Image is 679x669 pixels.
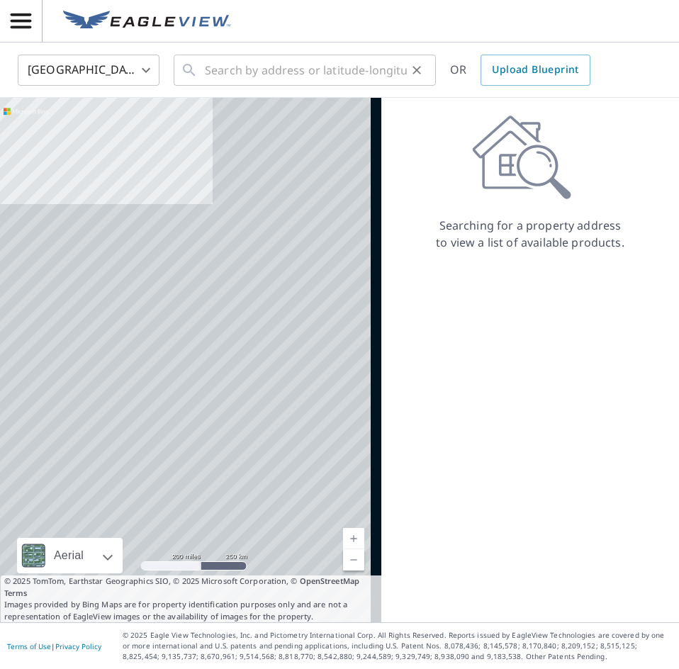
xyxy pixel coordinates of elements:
[4,588,28,598] a: Terms
[343,528,364,549] a: Current Level 5, Zoom In
[123,630,672,662] p: © 2025 Eagle View Technologies, Inc. and Pictometry International Corp. All Rights Reserved. Repo...
[17,538,123,573] div: Aerial
[50,538,88,573] div: Aerial
[343,549,364,570] a: Current Level 5, Zoom Out
[63,11,230,32] img: EV Logo
[450,55,590,86] div: OR
[55,2,239,40] a: EV Logo
[7,642,101,651] p: |
[300,575,359,586] a: OpenStreetMap
[407,60,427,80] button: Clear
[492,61,578,79] span: Upload Blueprint
[481,55,590,86] a: Upload Blueprint
[18,50,159,90] div: [GEOGRAPHIC_DATA]
[205,50,407,90] input: Search by address or latitude-longitude
[435,217,625,251] p: Searching for a property address to view a list of available products.
[55,641,101,651] a: Privacy Policy
[4,575,377,599] span: © 2025 TomTom, Earthstar Geographics SIO, © 2025 Microsoft Corporation, ©
[7,641,51,651] a: Terms of Use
